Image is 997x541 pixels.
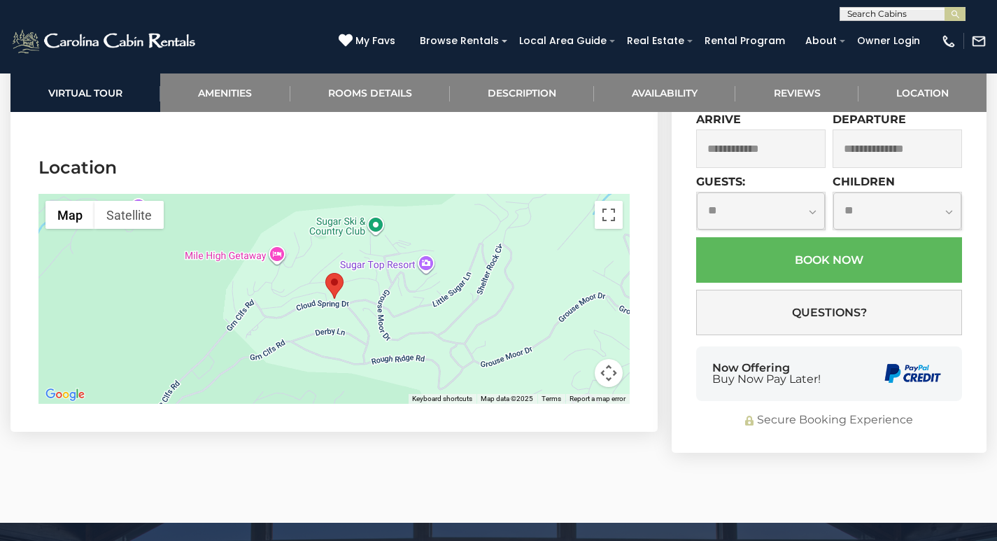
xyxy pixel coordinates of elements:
[858,73,987,112] a: Location
[570,395,625,402] a: Report a map error
[42,386,88,404] img: Google
[698,30,792,52] a: Rental Program
[696,290,962,335] button: Questions?
[696,237,962,283] button: Book Now
[850,30,927,52] a: Owner Login
[413,30,506,52] a: Browse Rentals
[941,34,956,49] img: phone-regular-white.png
[412,394,472,404] button: Keyboard shortcuts
[290,73,450,112] a: Rooms Details
[481,395,533,402] span: Map data ©2025
[594,73,735,112] a: Availability
[542,395,561,402] a: Terms
[620,30,691,52] a: Real Estate
[696,412,962,428] div: Secure Booking Experience
[595,359,623,387] button: Map camera controls
[10,27,199,55] img: White-1-2.png
[512,30,614,52] a: Local Area Guide
[450,73,594,112] a: Description
[833,175,895,188] label: Children
[42,386,88,404] a: Open this area in Google Maps (opens a new window)
[712,363,821,385] div: Now Offering
[696,175,745,188] label: Guests:
[355,34,395,48] span: My Favs
[38,155,630,180] h3: Location
[45,201,94,229] button: Show street map
[798,30,844,52] a: About
[735,73,858,112] a: Reviews
[595,201,623,229] button: Toggle fullscreen view
[10,73,160,112] a: Virtual Tour
[696,113,741,126] label: Arrive
[971,34,987,49] img: mail-regular-white.png
[160,73,290,112] a: Amenities
[712,374,821,385] span: Buy Now Pay Later!
[94,201,164,229] button: Show satellite imagery
[339,34,399,49] a: My Favs
[833,113,906,126] label: Departure
[325,273,344,299] div: The Bear At Sugar Mountain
